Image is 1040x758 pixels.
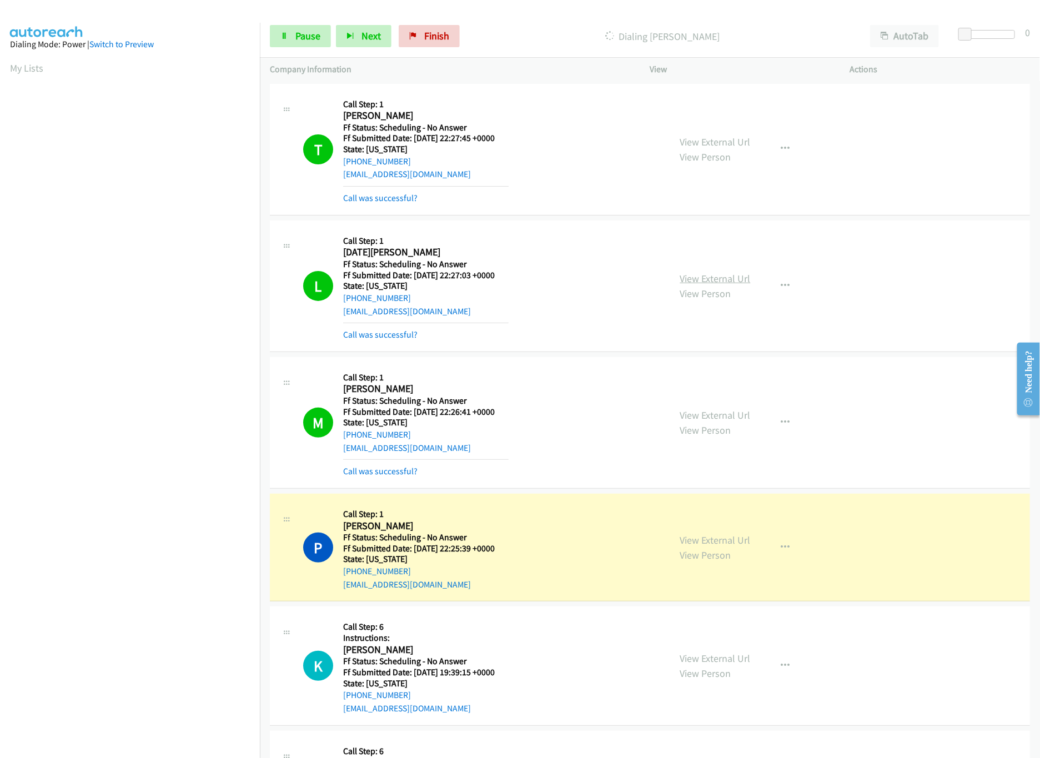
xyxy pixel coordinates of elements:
[295,29,320,42] span: Pause
[343,520,509,533] h2: [PERSON_NAME]
[303,533,333,563] h1: P
[680,549,731,561] a: View Person
[343,109,509,122] h2: [PERSON_NAME]
[680,409,751,421] a: View External Url
[343,690,411,700] a: [PHONE_NUMBER]
[361,29,381,42] span: Next
[89,39,154,49] a: Switch to Preview
[270,25,331,47] a: Pause
[475,29,850,44] p: Dialing [PERSON_NAME]
[343,133,509,144] h5: Ff Submitted Date: [DATE] 22:27:45 +0000
[343,99,509,110] h5: Call Step: 1
[680,272,751,285] a: View External Url
[343,554,509,565] h5: State: [US_STATE]
[270,63,630,76] p: Company Information
[343,703,471,714] a: [EMAIL_ADDRESS][DOMAIN_NAME]
[680,652,751,665] a: View External Url
[680,287,731,300] a: View Person
[303,408,333,438] h1: M
[343,193,418,203] a: Call was successful?
[10,86,260,613] iframe: Dialpad
[10,38,250,51] div: Dialing Mode: Power |
[343,280,509,292] h5: State: [US_STATE]
[680,150,731,163] a: View Person
[343,417,509,428] h5: State: [US_STATE]
[680,424,731,436] a: View Person
[343,509,509,520] h5: Call Step: 1
[303,271,333,301] h1: L
[343,395,509,406] h5: Ff Status: Scheduling - No Answer
[343,293,411,303] a: [PHONE_NUMBER]
[343,144,509,155] h5: State: [US_STATE]
[343,306,471,317] a: [EMAIL_ADDRESS][DOMAIN_NAME]
[870,25,939,47] button: AutoTab
[343,235,509,247] h5: Call Step: 1
[303,651,333,681] div: The call is yet to be attempted
[343,746,509,757] h5: Call Step: 6
[964,30,1015,39] div: Delay between calls (in seconds)
[343,678,509,689] h5: State: [US_STATE]
[680,135,751,148] a: View External Url
[343,259,509,270] h5: Ff Status: Scheduling - No Answer
[680,667,731,680] a: View Person
[680,534,751,546] a: View External Url
[343,329,418,340] a: Call was successful?
[343,270,509,281] h5: Ff Submitted Date: [DATE] 22:27:03 +0000
[343,566,411,576] a: [PHONE_NUMBER]
[303,651,333,681] h1: K
[1008,335,1040,423] iframe: Resource Center
[850,63,1030,76] p: Actions
[343,466,418,476] a: Call was successful?
[336,25,391,47] button: Next
[343,156,411,167] a: [PHONE_NUMBER]
[343,406,509,418] h5: Ff Submitted Date: [DATE] 22:26:41 +0000
[343,632,509,644] h5: Instructions:
[343,532,509,543] h5: Ff Status: Scheduling - No Answer
[343,383,509,395] h2: [PERSON_NAME]
[343,579,471,590] a: [EMAIL_ADDRESS][DOMAIN_NAME]
[1025,25,1030,40] div: 0
[424,29,449,42] span: Finish
[343,543,509,554] h5: Ff Submitted Date: [DATE] 22:25:39 +0000
[343,621,509,632] h5: Call Step: 6
[343,372,509,383] h5: Call Step: 1
[343,644,509,656] h2: [PERSON_NAME]
[343,656,509,667] h5: Ff Status: Scheduling - No Answer
[343,443,471,453] a: [EMAIL_ADDRESS][DOMAIN_NAME]
[399,25,460,47] a: Finish
[303,134,333,164] h1: T
[10,62,43,74] a: My Lists
[343,429,411,440] a: [PHONE_NUMBER]
[343,122,509,133] h5: Ff Status: Scheduling - No Answer
[343,667,509,678] h5: Ff Submitted Date: [DATE] 19:39:15 +0000
[343,169,471,179] a: [EMAIL_ADDRESS][DOMAIN_NAME]
[343,246,509,259] h2: [DATE][PERSON_NAME]
[650,63,830,76] p: View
